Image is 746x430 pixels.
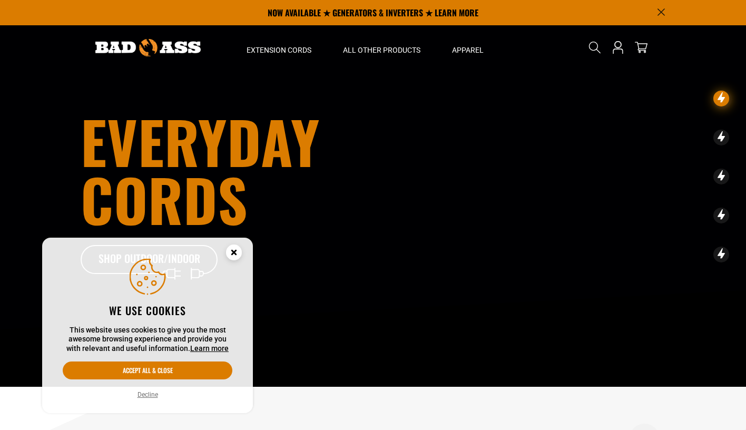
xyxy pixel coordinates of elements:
aside: Cookie Consent [42,238,253,414]
summary: Extension Cords [231,25,327,70]
h2: We use cookies [63,304,232,317]
p: This website uses cookies to give you the most awesome browsing experience and provide you with r... [63,326,232,354]
span: Extension Cords [247,45,311,55]
img: Bad Ass Extension Cords [95,39,201,56]
button: Decline [134,389,161,400]
span: All Other Products [343,45,420,55]
summary: Search [586,39,603,56]
summary: All Other Products [327,25,436,70]
h1: Everyday cords [81,112,431,228]
span: Apparel [452,45,484,55]
button: Accept all & close [63,361,232,379]
a: Learn more [190,344,229,353]
summary: Apparel [436,25,499,70]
